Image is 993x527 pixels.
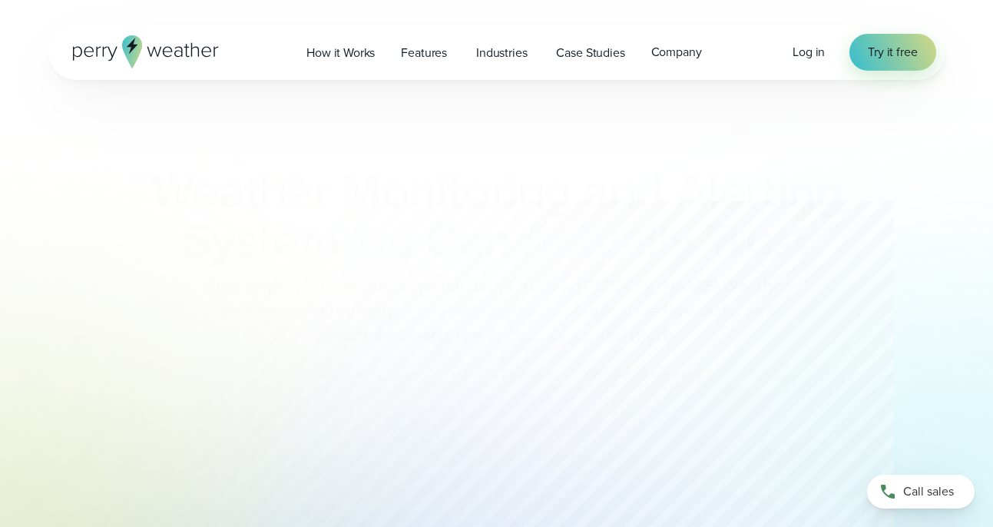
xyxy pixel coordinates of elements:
a: How it Works [293,37,388,68]
a: Try it free [849,34,935,71]
span: Industries [476,44,527,62]
span: How it Works [306,44,375,62]
a: Call sales [867,475,975,509]
span: Case Studies [556,44,624,62]
span: Call sales [903,482,954,501]
a: Case Studies [543,37,637,68]
span: Features [401,44,447,62]
span: Try it free [868,43,917,61]
a: Log in [793,43,825,61]
span: Company [651,43,702,61]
